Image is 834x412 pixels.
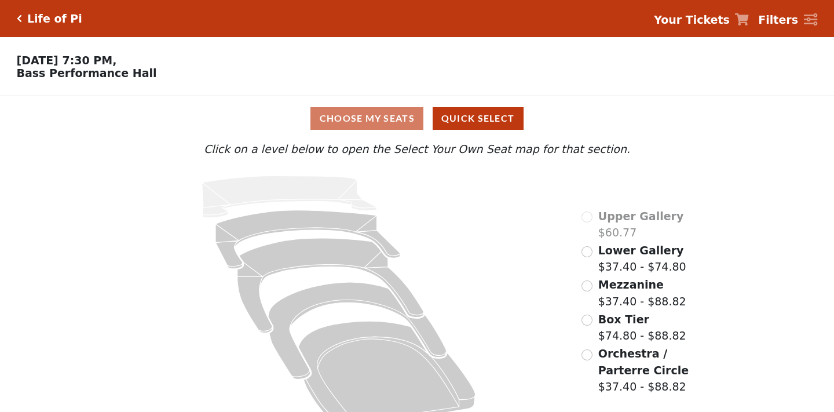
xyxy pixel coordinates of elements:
p: Click on a level below to open the Select Your Own Seat map for that section. [112,141,722,158]
strong: Filters [758,13,798,26]
a: Click here to go back to filters [17,14,22,23]
strong: Your Tickets [654,13,730,26]
label: $37.40 - $74.80 [598,242,686,275]
span: Upper Gallery [598,210,684,223]
span: Orchestra / Parterre Circle [598,347,689,377]
label: $37.40 - $88.82 [598,345,722,395]
path: Upper Gallery - Seats Available: 0 [202,176,377,218]
label: $74.80 - $88.82 [598,311,686,344]
span: Lower Gallery [598,244,684,257]
label: $37.40 - $88.82 [598,276,686,309]
label: $60.77 [598,208,684,241]
button: Quick Select [433,107,524,130]
span: Mezzanine [598,278,664,291]
h5: Life of Pi [27,12,82,25]
a: Your Tickets [654,12,749,28]
span: Box Tier [598,313,649,326]
path: Lower Gallery - Seats Available: 104 [215,210,400,269]
a: Filters [758,12,817,28]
